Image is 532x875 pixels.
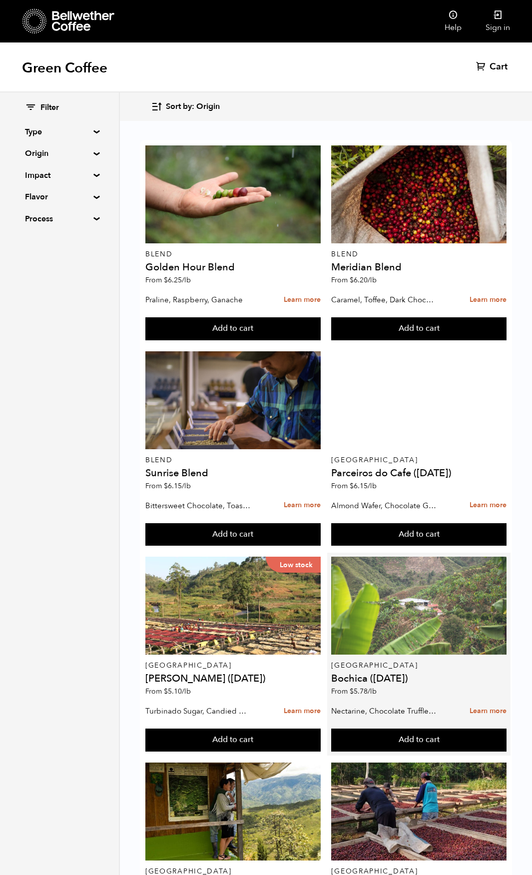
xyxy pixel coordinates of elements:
[145,704,250,719] p: Turbinado Sugar, Candied Grapefruit, Spiced Plum
[331,275,377,285] span: From
[25,126,94,138] summary: Type
[331,498,436,513] p: Almond Wafer, Chocolate Ganache, Bing Cherry
[331,262,507,272] h4: Meridian Blend
[145,523,321,546] button: Add to cart
[350,275,377,285] bdi: 6.20
[284,289,321,311] a: Learn more
[350,687,377,696] bdi: 5.78
[145,275,191,285] span: From
[166,101,220,112] span: Sort by: Origin
[25,191,94,203] summary: Flavor
[145,729,321,752] button: Add to cart
[331,674,507,684] h4: Bochica ([DATE])
[164,687,191,696] bdi: 5.10
[331,523,507,546] button: Add to cart
[25,169,94,181] summary: Impact
[164,481,191,491] bdi: 6.15
[145,868,321,875] p: [GEOGRAPHIC_DATA]
[40,102,59,113] span: Filter
[284,701,321,722] a: Learn more
[145,292,250,307] p: Praline, Raspberry, Ganache
[145,262,321,272] h4: Golden Hour Blend
[145,687,191,696] span: From
[164,687,168,696] span: $
[368,481,377,491] span: /lb
[145,662,321,669] p: [GEOGRAPHIC_DATA]
[151,95,220,118] button: Sort by: Origin
[350,481,377,491] bdi: 6.15
[331,687,377,696] span: From
[284,495,321,516] a: Learn more
[331,468,507,478] h4: Parceiros do Cafe ([DATE])
[145,468,321,478] h4: Sunrise Blend
[182,687,191,696] span: /lb
[145,317,321,340] button: Add to cart
[368,275,377,285] span: /lb
[182,481,191,491] span: /lb
[476,61,510,73] a: Cart
[164,481,168,491] span: $
[164,275,168,285] span: $
[25,213,94,225] summary: Process
[331,662,507,669] p: [GEOGRAPHIC_DATA]
[145,457,321,464] p: Blend
[331,868,507,875] p: [GEOGRAPHIC_DATA]
[266,557,321,573] p: Low stock
[490,61,508,73] span: Cart
[331,457,507,464] p: [GEOGRAPHIC_DATA]
[470,495,507,516] a: Learn more
[350,687,354,696] span: $
[331,704,436,719] p: Nectarine, Chocolate Truffle, Brown Sugar
[145,674,321,684] h4: [PERSON_NAME] ([DATE])
[368,687,377,696] span: /lb
[470,701,507,722] a: Learn more
[331,317,507,340] button: Add to cart
[331,481,377,491] span: From
[145,498,250,513] p: Bittersweet Chocolate, Toasted Marshmallow, Candied Orange, Praline
[331,292,436,307] p: Caramel, Toffee, Dark Chocolate
[331,251,507,258] p: Blend
[470,289,507,311] a: Learn more
[145,557,321,655] a: Low stock
[350,275,354,285] span: $
[145,481,191,491] span: From
[22,59,107,77] h1: Green Coffee
[164,275,191,285] bdi: 6.25
[25,147,94,159] summary: Origin
[331,729,507,752] button: Add to cart
[182,275,191,285] span: /lb
[145,251,321,258] p: Blend
[350,481,354,491] span: $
